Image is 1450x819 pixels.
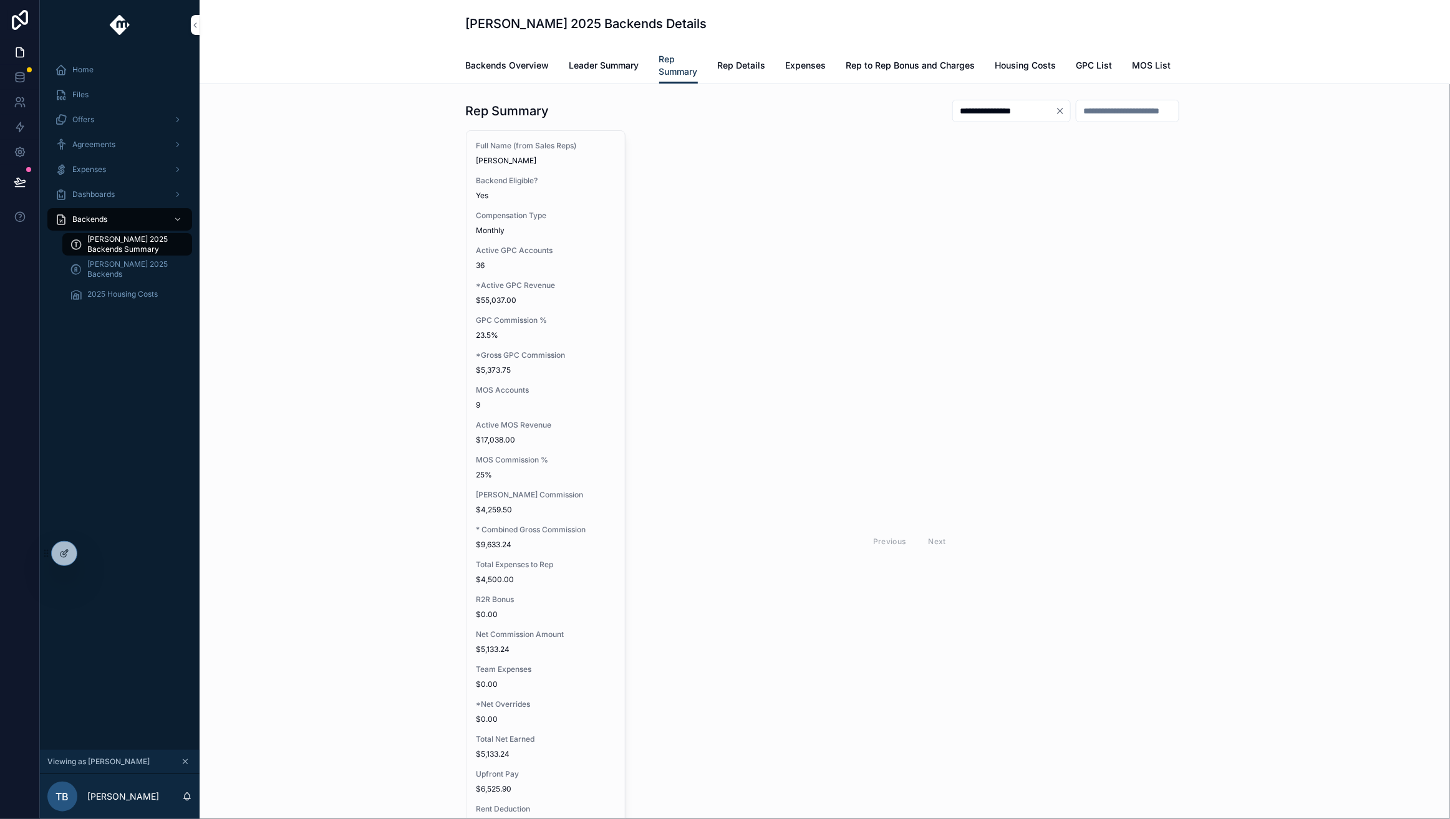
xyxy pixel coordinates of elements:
[476,505,615,515] span: $4,259.50
[786,59,826,72] span: Expenses
[40,50,200,322] div: scrollable content
[476,191,615,201] span: Yes
[476,734,615,744] span: Total Net Earned
[476,400,615,410] span: 9
[476,261,615,271] span: 36
[47,183,192,206] a: Dashboards
[476,365,615,375] span: $5,373.75
[995,59,1056,72] span: Housing Costs
[47,208,192,231] a: Backends
[87,259,180,279] span: [PERSON_NAME] 2025 Backends
[476,540,615,550] span: $9,633.24
[476,156,615,166] span: [PERSON_NAME]
[476,784,615,794] span: $6,525.90
[476,664,615,674] span: Team Expenses
[47,84,192,106] a: Files
[476,141,615,151] span: Full Name (from Sales Reps)
[476,714,615,724] span: $0.00
[476,644,615,654] span: $5,133.24
[476,804,615,814] span: Rent Deduction
[87,289,158,299] span: 2025 Housing Costs
[476,610,615,620] span: $0.00
[466,102,549,120] h1: Rep Summary
[47,757,150,767] span: Viewing as [PERSON_NAME]
[72,214,107,224] span: Backends
[476,595,615,605] span: R2R Bonus
[72,65,94,75] span: Home
[476,246,615,256] span: Active GPC Accounts
[1076,59,1113,72] span: GPC List
[476,350,615,360] span: *Gross GPC Commission
[476,385,615,395] span: MOS Accounts
[466,15,707,32] h1: [PERSON_NAME] 2025 Backends Details
[476,315,615,325] span: GPC Commission %
[476,211,615,221] span: Compensation Type
[476,280,615,290] span: *Active GPC Revenue
[1055,106,1070,116] button: Clear
[476,435,615,445] span: $17,038.00
[72,90,89,100] span: Files
[1076,54,1113,79] a: GPC List
[476,699,615,709] span: *Net Overrides
[476,330,615,340] span: 23.5%
[72,189,115,199] span: Dashboards
[476,769,615,779] span: Upfront Pay
[476,560,615,570] span: Total Expenses to Rep
[569,59,639,72] span: Leader Summary
[47,108,192,131] a: Offers
[47,133,192,156] a: Agreements
[995,54,1056,79] a: Housing Costs
[56,789,69,804] span: TB
[72,140,115,150] span: Agreements
[87,790,159,803] p: [PERSON_NAME]
[476,420,615,430] span: Active MOS Revenue
[659,48,698,84] a: Rep Summary
[1133,54,1171,79] a: MOS List
[62,233,192,256] a: [PERSON_NAME] 2025 Backends Summary
[569,54,639,79] a: Leader Summary
[786,54,826,79] a: Expenses
[72,115,94,125] span: Offers
[62,283,192,305] a: 2025 Housing Costs
[47,59,192,81] a: Home
[476,630,615,639] span: Net Commission Amount
[476,176,615,186] span: Backend Eligible?
[476,490,615,500] span: [PERSON_NAME] Commission
[47,158,192,181] a: Expenses
[466,54,549,79] a: Backends Overview
[476,525,615,535] span: * Combined Gross Commission
[718,54,766,79] a: Rep Details
[476,295,615,305] span: $55,037.00
[476,470,615,480] span: 25%
[466,59,549,72] span: Backends Overview
[110,15,130,35] img: App logo
[87,234,180,254] span: [PERSON_NAME] 2025 Backends Summary
[62,258,192,280] a: [PERSON_NAME] 2025 Backends
[476,679,615,689] span: $0.00
[476,455,615,465] span: MOS Commission %
[476,749,615,759] span: $5,133.24
[476,226,615,236] span: Monthly
[718,59,766,72] span: Rep Details
[659,53,698,78] span: Rep Summary
[1133,59,1171,72] span: MOS List
[476,575,615,585] span: $4,500.00
[846,54,975,79] a: Rep to Rep Bonus and Charges
[846,59,975,72] span: Rep to Rep Bonus and Charges
[72,165,106,175] span: Expenses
